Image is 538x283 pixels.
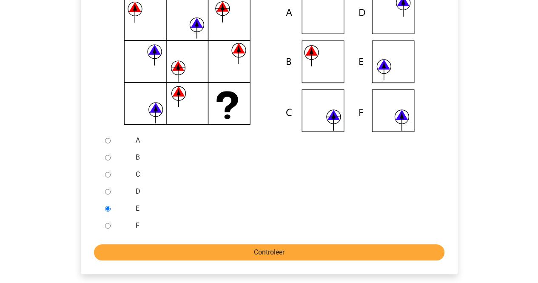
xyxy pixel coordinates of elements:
label: E [136,203,430,214]
label: F [136,220,430,231]
label: A [136,135,430,146]
label: B [136,152,430,163]
label: C [136,169,430,180]
input: Controleer [94,244,444,260]
label: D [136,186,430,197]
